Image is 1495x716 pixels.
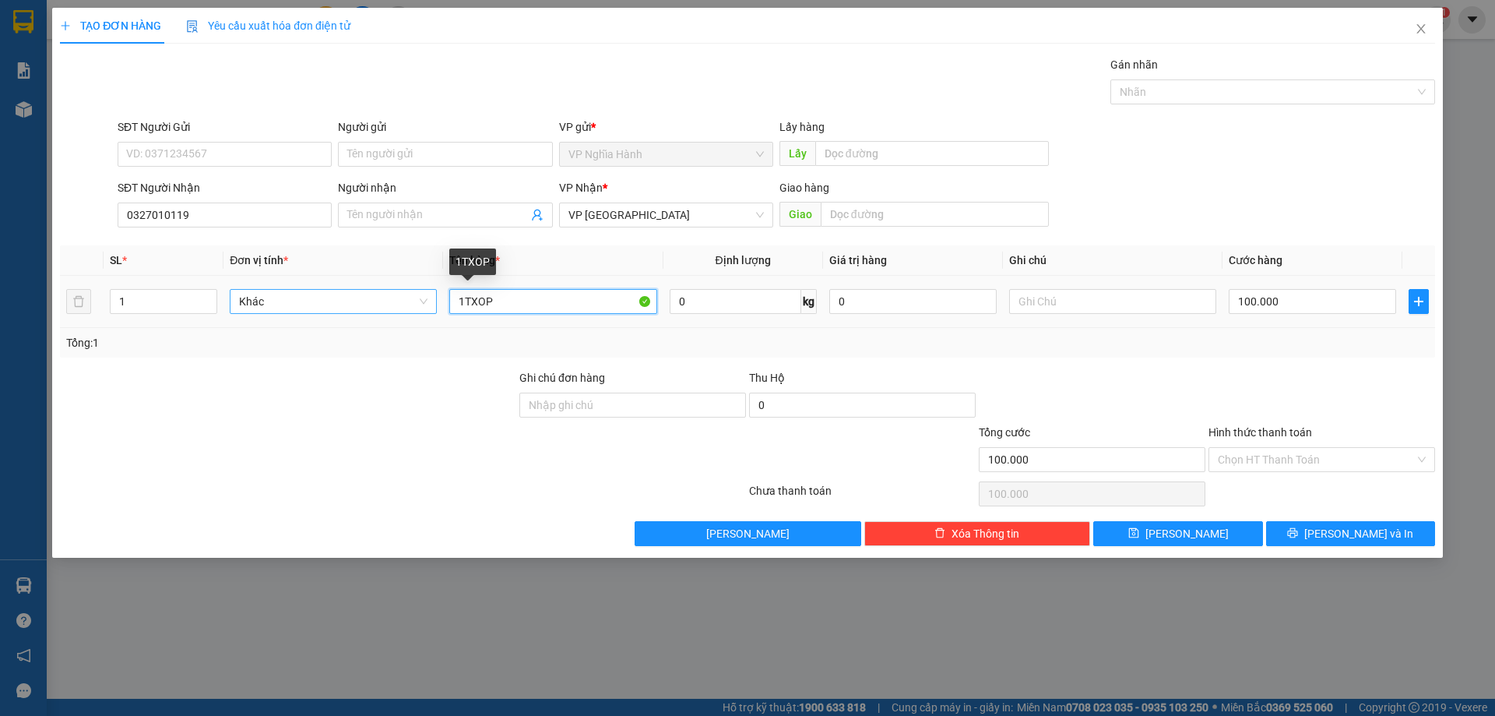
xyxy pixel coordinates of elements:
span: Yêu cầu xuất hóa đơn điện tử [186,19,350,32]
span: printer [1287,527,1298,540]
span: [PERSON_NAME] [1145,525,1229,542]
label: Hình thức thanh toán [1208,426,1312,439]
div: SĐT Người Gửi [118,118,332,136]
span: Định lượng [716,254,771,266]
span: VP Nhận [559,182,603,194]
button: [PERSON_NAME] [635,521,861,546]
span: Giao hàng [779,182,829,194]
button: Close [1399,8,1443,51]
span: kg [801,289,817,314]
span: Đơn vị tính [230,254,288,266]
input: VD: Bàn, Ghế [449,289,656,314]
input: Ghi chú đơn hàng [519,393,746,418]
span: close [1415,23,1427,35]
div: Người nhận [338,179,552,196]
span: delete [934,527,945,540]
button: printer[PERSON_NAME] và In [1266,521,1435,546]
span: VP Nghĩa Hành [568,143,764,166]
span: [PERSON_NAME] [706,525,790,542]
span: TẠO ĐƠN HÀNG [60,19,161,32]
button: deleteXóa Thông tin [864,521,1091,546]
span: user-add [531,209,543,221]
div: VP gửi [559,118,773,136]
input: Dọc đường [821,202,1049,227]
span: Giao [779,202,821,227]
div: Chưa thanh toán [747,482,977,510]
button: save[PERSON_NAME] [1093,521,1262,546]
span: [PERSON_NAME] và In [1304,525,1413,542]
input: 0 [829,289,997,314]
span: Xóa Thông tin [952,525,1019,542]
span: plus [60,20,71,31]
label: Gán nhãn [1110,58,1158,71]
span: Lấy [779,141,815,166]
div: Người gửi [338,118,552,136]
span: Thu Hộ [749,372,785,384]
input: Ghi Chú [1009,289,1216,314]
button: delete [66,289,91,314]
div: 1TXOP [449,249,496,275]
span: Tổng cước [979,426,1030,439]
div: Tổng: 1 [66,334,577,351]
span: plus [1409,295,1428,308]
button: plus [1409,289,1429,314]
span: VP Tân Bình [568,203,764,227]
input: Dọc đường [815,141,1049,166]
span: Lấy hàng [779,121,825,133]
label: Ghi chú đơn hàng [519,372,605,384]
span: save [1128,527,1139,540]
th: Ghi chú [1003,245,1222,276]
img: icon [186,20,199,33]
span: SL [110,254,122,266]
span: Giá trị hàng [829,254,887,266]
span: Khác [239,290,427,313]
div: SĐT Người Nhận [118,179,332,196]
span: Cước hàng [1229,254,1282,266]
